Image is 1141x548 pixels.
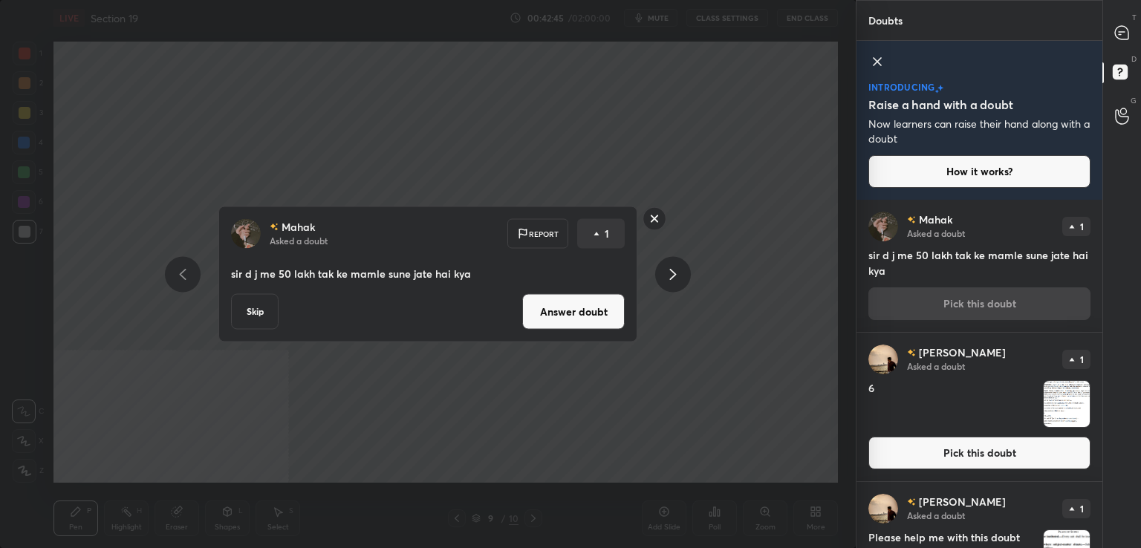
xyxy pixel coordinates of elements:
[868,212,898,241] img: c6948b4914544d7dbeddbd7d3c70e643.jpg
[856,1,914,40] p: Doubts
[907,227,965,239] p: Asked a doubt
[907,498,916,506] img: no-rating-badge.077c3623.svg
[270,223,279,231] img: no-rating-badge.077c3623.svg
[282,221,315,233] p: Mahak
[868,117,1090,146] p: Now learners can raise their hand along with a doubt
[868,96,1013,114] h5: Raise a hand with a doubt
[270,235,328,247] p: Asked a doubt
[231,267,625,281] p: sir d j me 50 lakh tak ke mamle sune jate hai kya
[868,437,1090,469] button: Pick this doubt
[231,294,279,330] button: Skip
[935,89,939,94] img: small-star.76a44327.svg
[605,226,609,241] p: 1
[868,247,1090,278] h4: sir d j me 50 lakh tak ke mamle sune jate hai kya
[522,294,625,330] button: Answer doubt
[868,380,1037,428] h4: 6
[1080,222,1084,231] p: 1
[868,82,935,91] p: introducing
[231,219,261,249] img: c6948b4914544d7dbeddbd7d3c70e643.jpg
[937,85,943,91] img: large-star.026637fe.svg
[907,349,916,357] img: no-rating-badge.077c3623.svg
[919,496,1006,508] p: [PERSON_NAME]
[507,219,568,249] div: Report
[868,345,898,374] img: b7d349f71d3744cf8e9ff3ed01643968.jpg
[856,200,1102,548] div: grid
[1080,355,1084,364] p: 1
[1132,12,1137,23] p: T
[907,509,965,521] p: Asked a doubt
[919,214,952,226] p: Mahak
[919,347,1006,359] p: [PERSON_NAME]
[907,216,916,224] img: no-rating-badge.077c3623.svg
[1080,504,1084,513] p: 1
[907,360,965,372] p: Asked a doubt
[1131,95,1137,106] p: G
[1044,381,1090,427] img: 1759200890W31HXF.png
[868,155,1090,188] button: How it works?
[1131,53,1137,65] p: D
[868,494,898,523] img: b7d349f71d3744cf8e9ff3ed01643968.jpg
